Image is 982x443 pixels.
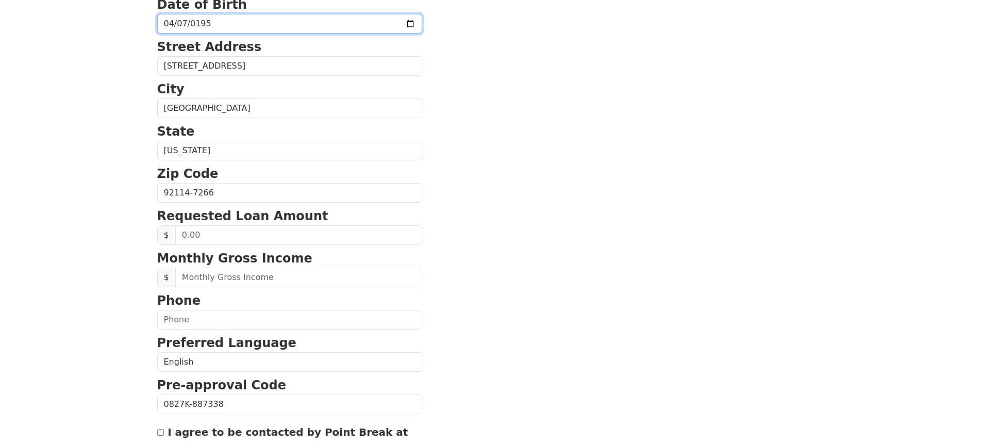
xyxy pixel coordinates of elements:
[157,395,422,414] input: Pre-approval Code
[157,56,422,76] input: Street Address
[157,378,287,392] strong: Pre-approval Code
[157,99,422,118] input: City
[157,124,195,139] strong: State
[157,249,422,268] p: Monthly Gross Income
[157,167,219,181] strong: Zip Code
[175,268,422,287] input: Monthly Gross Income
[157,293,201,308] strong: Phone
[157,40,262,54] strong: Street Address
[157,310,422,330] input: Phone
[157,82,185,96] strong: City
[175,225,422,245] input: 0.00
[157,209,328,223] strong: Requested Loan Amount
[157,268,176,287] span: $
[157,225,176,245] span: $
[157,336,296,350] strong: Preferred Language
[157,183,422,203] input: Zip Code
